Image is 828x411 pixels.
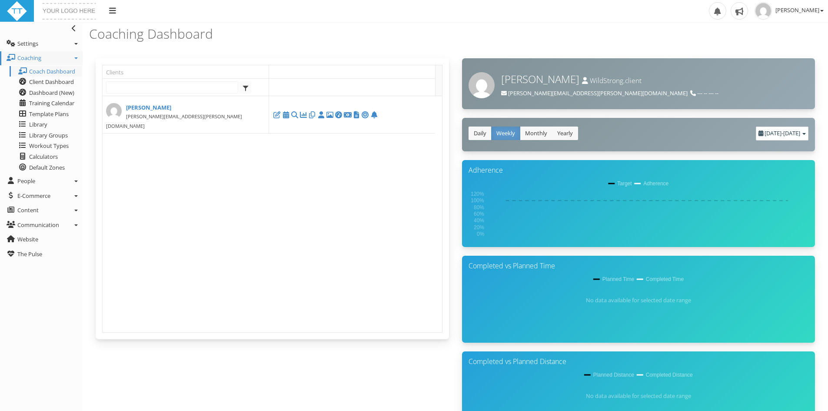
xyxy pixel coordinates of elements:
span: [DATE] [765,129,781,137]
text: 120% [471,191,484,197]
a: Weekly [491,127,520,140]
span: People [17,177,35,185]
span: The Pulse [17,250,42,258]
a: Profile [317,110,326,118]
a: Client Training Dashboard [334,110,343,118]
a: Progress images [326,110,334,118]
a: Daily [469,127,492,140]
span: [PERSON_NAME] [501,72,579,86]
span: Dashboard (New) [29,89,74,97]
text: 60% [474,211,484,217]
span: Calculators [29,153,58,160]
a: Edit Client [273,110,281,118]
a: Library [10,119,82,130]
span: Client Dashboard [29,78,74,86]
a: [PERSON_NAME] [106,103,266,112]
span: Coaching [17,54,41,62]
img: 7c15436582ae2bab365b9afc9665bb38 [755,2,772,20]
span: Training Calendar [29,99,74,107]
span: Content [17,206,39,214]
a: Account [343,110,352,118]
span: Workout Types [29,142,69,150]
a: Template Plans [10,109,82,120]
span: Template Plans [29,110,69,118]
a: Submitted Forms [352,110,361,118]
div: No data available for selected date range [456,296,822,305]
text: 40% [474,217,484,224]
img: ttbadgewhite_48x48.png [7,1,27,22]
h3: Coaching Dashboard [89,27,452,41]
a: Default Zones [10,162,82,173]
span: E-Commerce [17,192,50,200]
span: Default Zones [29,164,65,171]
span: Library [29,120,47,128]
span: Website [17,235,38,243]
span: [PERSON_NAME][EMAIL_ADDRESS][PERSON_NAME][DOMAIN_NAME] [508,89,688,97]
a: Clients [106,65,269,78]
text: 0% [477,231,485,237]
a: Performance [299,110,308,118]
a: Workout Types [10,140,82,151]
span: Settings [17,40,38,47]
text: 100% [471,197,484,204]
h3: Adherence [469,167,809,174]
text: 20% [474,224,484,231]
small: [PERSON_NAME][EMAIL_ADDRESS][PERSON_NAME][DOMAIN_NAME] [106,113,242,129]
text: 80% [474,204,484,211]
a: Coach Dashboard [10,66,82,77]
div: - [756,127,808,140]
img: yourlogohere.png [40,1,98,22]
a: Training Zones [361,110,369,118]
span: [PERSON_NAME] [775,6,824,14]
span: Communication [17,221,59,229]
div: No data available for selected date range [456,392,822,401]
span: [DATE] [783,129,800,137]
span: select [240,82,251,93]
span: WildStrong.client [590,76,642,85]
a: Dashboard (New) [10,87,82,98]
span: --- -- --- -- [697,89,718,97]
a: Activity Search [290,110,299,118]
span: Phone number [690,89,718,97]
a: Monthly [520,127,552,140]
span: Coach Dashboard [29,67,75,75]
a: Notifications [369,110,378,118]
a: Library Groups [10,130,82,141]
a: Calculators [10,151,82,162]
a: Client Dashboard [10,77,82,87]
span: Library Groups [29,131,68,139]
small: Username [582,76,642,85]
a: Training Calendar [281,110,290,118]
a: Training Calendar [10,98,82,109]
span: Email [501,89,688,97]
a: Files [308,110,316,118]
a: Yearly [552,127,578,140]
